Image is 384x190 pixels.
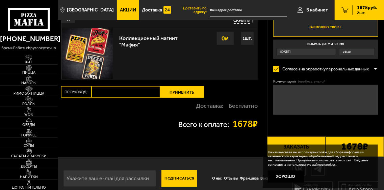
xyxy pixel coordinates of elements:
span: [DATE] [280,49,290,55]
a: О нас [211,172,223,185]
span: 21:30 [343,49,351,55]
label: Как можно скорее [273,18,378,37]
div: Коллекционный магнит "Мафия" [120,32,187,48]
label: Согласен на обработку персональных данных [273,63,373,75]
span: Доставить по адресу: [174,6,210,14]
button: Хорошо [268,170,304,183]
a: Франшиза [239,172,260,185]
div: 1 шт. [241,32,254,45]
strong: 0 ₽ [220,32,230,45]
input: Ваш адрес доставки [210,4,287,17]
p: Доставка: [196,103,224,109]
label: Комментарий [273,79,378,84]
span: Акции [120,8,136,12]
a: Отзывы [223,172,239,185]
label: Промокод: [61,86,92,98]
p: На нашем сайте мы используем cookie для сбора информации технического характера и обрабатываем IP... [268,150,369,167]
strong: Бесплатно [229,103,258,109]
span: 2 шт. [357,11,377,15]
span: В кабинет [306,8,328,12]
span: [GEOGRAPHIC_DATA] [67,8,114,12]
a: Коллекционный магнит "Мафия"0₽1шт. [61,28,258,79]
strong: 1678 ₽ [233,119,258,128]
button: Заказать [267,137,326,157]
span: (необязательно) [298,79,325,84]
a: Вакансии [260,172,278,185]
p: Всего к оплате: [178,121,230,128]
img: 15daf4d41897b9f0e9f617042186c801.svg [163,5,171,14]
button: Скрыть [234,18,254,24]
label: Выбрать дату и время [273,40,378,59]
button: Подписаться [161,170,198,187]
span: Доставка [142,8,162,12]
span: 1678 руб. [357,5,377,10]
span: Скрыть [234,18,250,24]
input: Укажите ваш e-mail для рассылки [63,170,156,187]
button: Применить [160,86,204,98]
b: 1678 ₽ [341,141,368,152]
